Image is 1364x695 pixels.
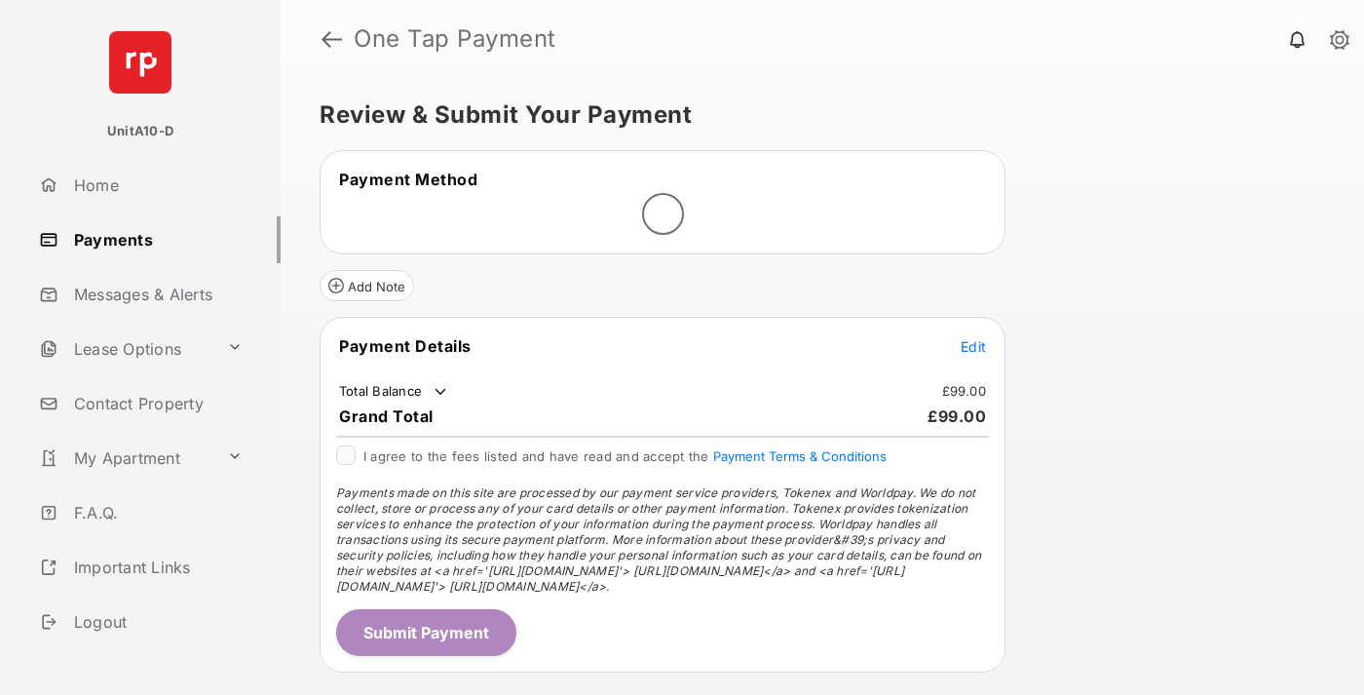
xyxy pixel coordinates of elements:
img: svg+xml;base64,PHN2ZyB4bWxucz0iaHR0cDovL3d3dy53My5vcmcvMjAwMC9zdmciIHdpZHRoPSI2NCIgaGVpZ2h0PSI2NC... [109,31,171,94]
a: Payments [31,216,281,263]
td: Total Balance [338,382,450,402]
button: Add Note [320,270,414,301]
button: Edit [961,336,986,356]
a: F.A.Q. [31,489,281,536]
span: Grand Total [339,406,434,426]
span: Payment Method [339,170,477,189]
span: Payments made on this site are processed by our payment service providers, Tokenex and Worldpay. ... [336,485,981,594]
span: I agree to the fees listed and have read and accept the [363,448,887,464]
a: My Apartment [31,435,219,482]
a: Contact Property [31,380,281,427]
a: Logout [31,598,281,645]
a: Important Links [31,544,250,591]
td: £99.00 [941,382,988,400]
h5: Review & Submit Your Payment [320,103,1309,127]
span: £99.00 [928,406,986,426]
span: Edit [961,338,986,355]
button: Submit Payment [336,609,516,656]
a: Messages & Alerts [31,271,281,318]
a: Home [31,162,281,209]
p: UnitA10-D [107,122,173,141]
strong: One Tap Payment [354,27,556,51]
a: Lease Options [31,326,219,372]
span: Payment Details [339,336,472,356]
button: I agree to the fees listed and have read and accept the [713,448,887,464]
